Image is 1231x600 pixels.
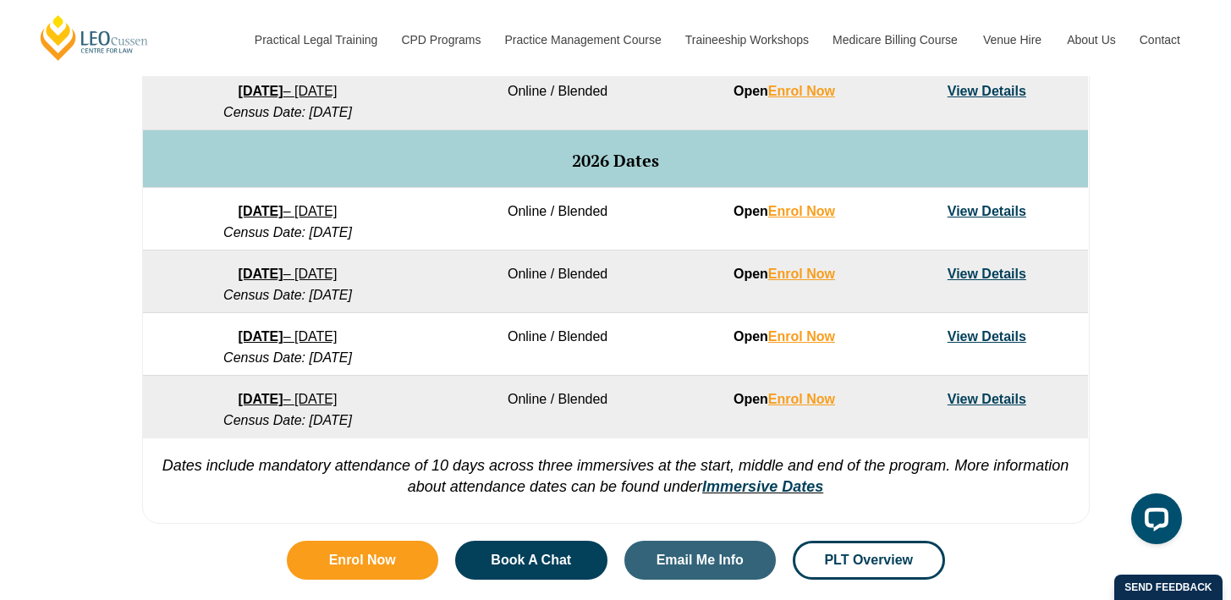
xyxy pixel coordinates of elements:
span: Book A Chat [491,553,571,567]
em: Census Date: [DATE] [223,105,352,119]
a: [DATE]– [DATE] [239,84,338,98]
strong: Open [734,267,835,281]
strong: [DATE] [239,84,283,98]
td: Online / Blended [432,188,683,250]
strong: Open [734,84,835,98]
a: CPD Programs [388,3,492,76]
span: 2026 Dates [572,149,659,172]
em: Census Date: [DATE] [223,288,352,302]
strong: Open [734,204,835,218]
a: Enrol Now [768,84,835,98]
a: Contact [1127,3,1193,76]
strong: [DATE] [239,329,283,344]
td: Online / Blended [432,68,683,130]
span: Email Me Info [657,553,744,567]
a: [DATE]– [DATE] [239,329,338,344]
a: View Details [948,204,1026,218]
a: Medicare Billing Course [820,3,970,76]
a: [DATE]– [DATE] [239,267,338,281]
a: Immersive Dates [702,478,823,495]
a: View Details [948,267,1026,281]
a: [DATE]– [DATE] [239,392,338,406]
a: Practice Management Course [492,3,673,76]
td: Online / Blended [432,376,683,438]
a: Enrol Now [768,267,835,281]
strong: Open [734,329,835,344]
strong: [DATE] [239,392,283,406]
a: Enrol Now [768,329,835,344]
a: Enrol Now [287,541,439,580]
a: Enrol Now [768,204,835,218]
a: About Us [1054,3,1127,76]
a: Venue Hire [970,3,1054,76]
em: Census Date: [DATE] [223,413,352,427]
a: [DATE]– [DATE] [239,204,338,218]
span: Enrol Now [329,553,396,567]
em: Census Date: [DATE] [223,350,352,365]
a: View Details [948,84,1026,98]
a: Practical Legal Training [242,3,389,76]
strong: Open [734,392,835,406]
td: Online / Blended [432,313,683,376]
span: PLT Overview [824,553,913,567]
em: Census Date: [DATE] [223,225,352,239]
a: Book A Chat [455,541,607,580]
a: View Details [948,329,1026,344]
strong: [DATE] [239,204,283,218]
a: View Details [948,392,1026,406]
strong: [DATE] [239,267,283,281]
a: [PERSON_NAME] Centre for Law [38,14,151,62]
a: Email Me Info [624,541,777,580]
a: PLT Overview [793,541,945,580]
em: Dates include mandatory attendance of 10 days across three immersives at the start, middle and en... [162,457,1069,495]
a: Enrol Now [768,392,835,406]
td: Online / Blended [432,250,683,313]
a: Traineeship Workshops [673,3,820,76]
iframe: LiveChat chat widget [1118,487,1189,558]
